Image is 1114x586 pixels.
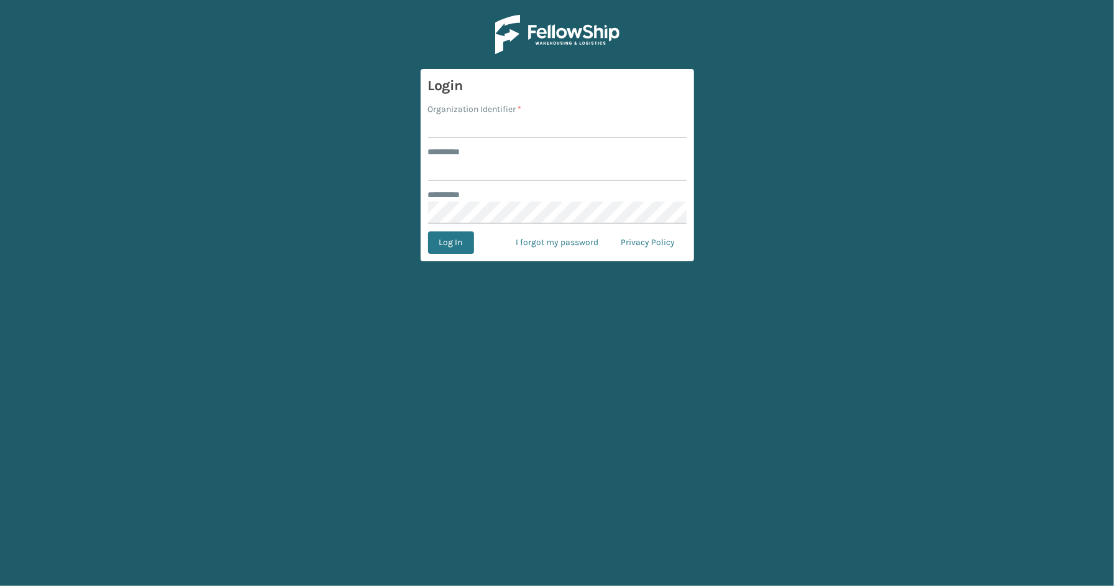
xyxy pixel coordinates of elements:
img: Logo [495,15,619,54]
h3: Login [428,77,687,95]
a: I forgot my password [505,231,610,254]
a: Privacy Policy [610,231,687,254]
button: Log In [428,231,474,254]
label: Organization Identifier [428,103,522,116]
